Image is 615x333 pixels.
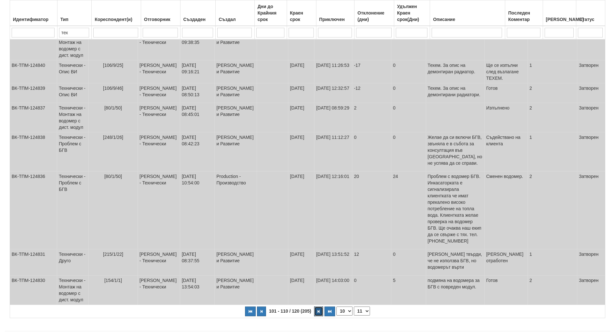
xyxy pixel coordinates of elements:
td: Production - Производство [215,172,257,249]
div: Тип [59,15,90,24]
td: ВК-ТПМ-124840 [10,60,57,83]
td: [DATE] 11:12:27 [314,132,352,172]
th: Създаден: No sort applied, activate to apply an ascending sort [180,0,216,26]
div: Дни до Крайния срок [256,2,285,24]
td: Затворен [577,60,605,83]
td: Затворен [577,172,605,249]
td: ВК-ТПМ-124839 [10,83,57,103]
td: [DATE] [288,172,314,249]
td: [DATE] 08:42:23 [180,132,214,172]
th: Статус: No sort applied, activate to apply an ascending sort [576,0,605,26]
div: Статус [578,15,603,24]
p: подмяна на водомера за БГВ с повреден модул. [428,277,483,290]
td: [PERSON_NAME] и Развитие [215,132,257,172]
p: Техем. За опис на демонтирани радиатори. [428,85,483,98]
th: Последен Коментар: No sort applied, activate to apply an ascending sort [505,0,543,26]
td: 2 [528,276,577,305]
td: [DATE] 11:26:53 [314,60,352,83]
td: Технически - Монтаж на водомер с дист. модул [57,276,89,305]
td: 0 [391,132,426,172]
div: Приключен [318,15,353,24]
td: [PERSON_NAME] - Технически [138,83,180,103]
td: -12 [352,83,391,103]
div: Създал [217,15,252,24]
p: Проблем с водомер БГВ. Инкасаторката е сигнализирала клиентката че имат прекалено високо потребле... [428,173,483,244]
td: 2 [352,103,391,132]
td: Затворен [577,103,605,132]
td: [PERSON_NAME] и Развитие [215,60,257,83]
td: Затворен [577,83,605,103]
td: [DATE] [288,31,314,60]
td: [PERSON_NAME] и Развитие [215,103,257,132]
td: Затворен [577,132,605,172]
div: Удължен Краен срок(Дни) [396,2,428,24]
td: [DATE] [288,83,314,103]
th: Идентификатор: No sort applied, activate to apply an ascending sort [10,0,57,26]
td: [DATE] 12:16:01 [314,172,352,249]
td: Технически - Проблем с БГВ [57,172,89,249]
td: [PERSON_NAME] - Технически [138,60,180,83]
th: Краен срок: No sort applied, activate to apply an ascending sort [287,0,316,26]
td: 24 [391,172,426,249]
div: Кореспондент(и) [93,15,139,24]
span: [PERSON_NAME] отработен [486,252,523,263]
div: Описание [432,15,503,24]
td: [PERSON_NAME] и Развитие [215,83,257,103]
th: Отговорник: No sort applied, activate to apply an ascending sort [141,0,180,26]
span: Ще се изпълни след възлагане ТЕХЕМ. [486,63,519,81]
td: 2 [528,83,577,103]
span: [215/1/22] [103,252,123,257]
td: 2 [528,172,577,249]
td: Затворен [577,31,605,60]
span: [80/1/50] [104,105,122,110]
span: Изпълнено [486,105,509,110]
td: ВК-ТПМ-124836 [10,172,57,249]
td: 1 [528,132,577,172]
th: Брой Файлове: No sort applied, activate to apply an ascending sort [543,0,576,26]
p: Техем. За опис на демонтиран радиатор. [428,62,483,75]
td: [PERSON_NAME] и Развитие [215,249,257,276]
div: Отговорник [143,15,179,24]
div: Създаден [182,15,214,24]
td: 0 [391,249,426,276]
td: [DATE] 09:16:21 [180,60,214,83]
td: [PERSON_NAME] - Технически [138,31,180,60]
td: Технически - Опис ВИ [57,83,89,103]
th: Дни до Крайния срок: No sort applied, activate to apply an ascending sort [254,0,287,26]
th: Кореспондент(и): No sort applied, activate to apply an ascending sort [92,0,141,26]
select: Брой редове на страница [336,307,353,316]
td: [DATE] [288,132,314,172]
td: [DATE] 12:32:57 [314,83,352,103]
td: [DATE] [288,276,314,305]
div: Отклонение (дни) [356,8,392,24]
td: ВК-ТПМ-124841 [10,31,57,60]
span: 101 - 110 / 120 (205) [267,308,313,314]
th: Тип: No sort applied, activate to apply an ascending sort [57,0,92,26]
td: 1 [528,60,577,83]
td: 1 [528,249,577,276]
td: Затворен [577,249,605,276]
td: Затворен [577,276,605,305]
td: [DATE] [288,103,314,132]
span: [106/9/25] [103,63,123,68]
td: [DATE] 10:54:00 [180,172,214,249]
span: Сменен водомер. [486,174,523,179]
span: [106/9/46] [103,86,123,91]
td: [PERSON_NAME] и Развитие [215,276,257,305]
td: -14 [352,31,391,60]
td: ВК-ТПМ-124838 [10,132,57,172]
td: [DATE] 08:50:13 [180,83,214,103]
th: Отклонение (дни): No sort applied, activate to apply an ascending sort [354,0,394,26]
td: [PERSON_NAME] - Технически [138,103,180,132]
td: [DATE] [288,249,314,276]
td: [DATE] 08:59:29 [314,103,352,132]
td: Технически - Проблем с БГВ [57,132,89,172]
td: 0 [391,103,426,132]
td: [DATE] 14:51:06 [314,31,352,60]
th: Приключен: No sort applied, activate to apply an ascending sort [316,0,354,26]
td: 0 [391,83,426,103]
td: [PERSON_NAME] - Технически [138,276,180,305]
div: Последен Коментар [507,8,541,24]
div: Краен срок [289,8,314,24]
span: Готов [486,86,498,91]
